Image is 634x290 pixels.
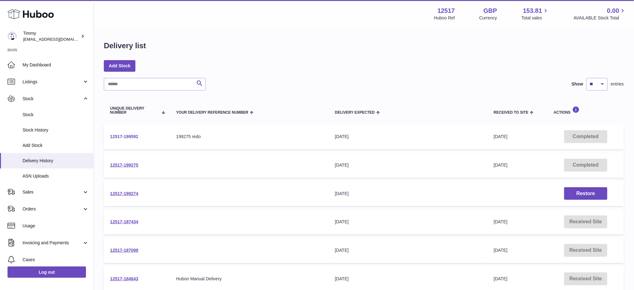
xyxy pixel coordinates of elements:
[335,276,481,282] div: [DATE]
[23,142,89,148] span: Add Stock
[484,7,497,15] strong: GBP
[521,7,549,21] a: 153.81 Total sales
[104,41,146,51] h1: Delivery list
[176,276,322,282] div: Huboo Manual Delivery
[574,7,626,21] a: 0.00 AVAILABLE Stock Total
[494,276,508,281] span: [DATE]
[110,219,138,224] a: 12517-187434
[607,7,619,15] span: 0.00
[494,111,529,115] span: Received to Site
[494,248,508,253] span: [DATE]
[176,111,248,115] span: Your Delivery Reference Number
[110,106,158,115] span: Unique Delivery Number
[110,163,138,168] a: 12517-199275
[8,32,17,41] img: internalAdmin-12517@internal.huboo.com
[494,163,508,168] span: [DATE]
[23,223,89,229] span: Usage
[554,106,618,115] div: Actions
[335,191,481,197] div: [DATE]
[574,15,626,21] span: AVAILABLE Stock Total
[23,240,82,246] span: Invoicing and Payments
[23,173,89,179] span: ASN Uploads
[110,276,138,281] a: 12517-184643
[335,111,375,115] span: Delivery Expected
[23,257,89,263] span: Cases
[110,248,138,253] a: 12517-187099
[494,134,508,139] span: [DATE]
[23,30,79,42] div: Timmy
[8,267,86,278] a: Log out
[479,15,497,21] div: Currency
[434,15,455,21] div: Huboo Ref
[23,37,92,42] span: [EMAIL_ADDRESS][DOMAIN_NAME]
[494,219,508,224] span: [DATE]
[23,127,89,133] span: Stock History
[23,189,82,195] span: Sales
[23,62,89,68] span: My Dashboard
[564,187,607,200] button: Restore
[521,15,549,21] span: Total sales
[23,96,82,102] span: Stock
[335,247,481,253] div: [DATE]
[611,81,624,87] span: entries
[176,134,322,140] div: 199275 redo
[572,81,583,87] label: Show
[110,134,138,139] a: 12517-199592
[523,7,542,15] span: 153.81
[23,158,89,164] span: Delivery History
[335,134,481,140] div: [DATE]
[438,7,455,15] strong: 12517
[110,191,138,196] a: 12517-199274
[23,79,82,85] span: Listings
[23,206,82,212] span: Orders
[335,162,481,168] div: [DATE]
[335,219,481,225] div: [DATE]
[104,60,135,71] a: Add Stock
[23,112,89,118] span: Stock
